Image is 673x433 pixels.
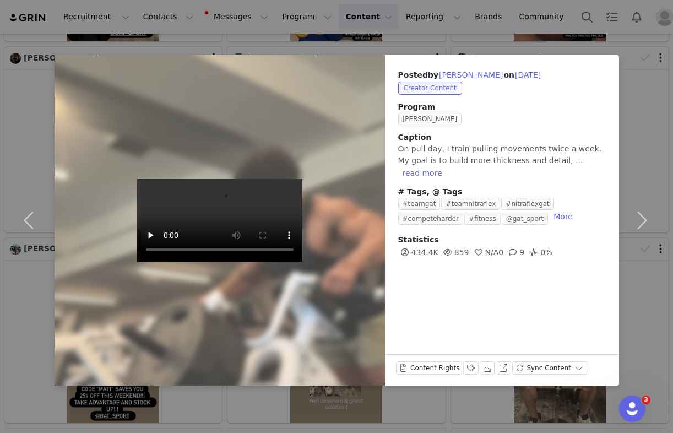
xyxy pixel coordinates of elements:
span: 859 [441,248,469,257]
span: [PERSON_NAME] [398,113,462,125]
span: Creator Content [398,82,462,95]
span: On pull day, I train pulling movements twice a week. My goal is to build more thickness and detai... [398,144,602,165]
span: #fitness [464,213,501,225]
span: 3 [642,396,650,404]
span: Posted on [398,71,542,79]
span: 9 [506,248,524,257]
span: N/A [472,248,499,257]
span: Statistics [398,235,439,244]
span: Program [398,101,606,113]
iframe: Intercom live chat [619,396,645,422]
span: #competeharder [398,213,463,225]
button: Content Rights [396,361,463,375]
span: by [428,71,503,79]
a: [PERSON_NAME] [398,114,466,123]
span: @gat_sport [502,213,549,225]
button: [DATE] [514,68,541,82]
button: Sync Content [512,361,587,375]
span: 434.4K [398,248,438,257]
span: #teamgat [398,198,441,210]
span: #nitraflexgat [501,198,554,210]
span: 0% [527,248,552,257]
button: [PERSON_NAME] [438,68,503,82]
span: Caption [398,133,432,142]
span: # Tags, @ Tags [398,187,463,196]
button: More [549,210,577,223]
span: 0 [472,248,504,257]
span: #teamnitraflex [441,198,500,210]
button: read more [398,166,447,180]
